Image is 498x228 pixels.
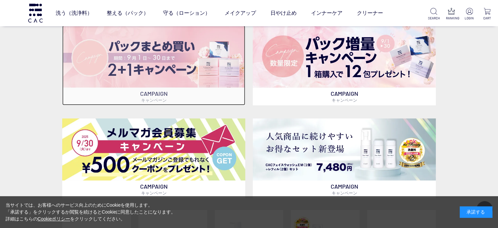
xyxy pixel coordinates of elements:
div: 承諾する [460,206,492,218]
a: CART [481,8,493,21]
a: 守る（ローション） [163,4,210,22]
a: パック増量キャンペーン パック増量キャンペーン CAMPAIGNキャンペーン [253,25,436,105]
img: メルマガ会員募集 [62,118,245,181]
a: インナーケア [311,4,342,22]
p: CAMPAIGN [62,88,245,105]
a: 洗う（洗浄料） [56,4,92,22]
p: RANKING [446,16,457,21]
img: フェイスウォッシュ＋レフィル2個セット [253,118,436,181]
a: 日やけ止め [270,4,297,22]
p: SEARCH [428,16,439,21]
p: CART [481,16,493,21]
a: メルマガ会員募集 メルマガ会員募集 CAMPAIGNキャンペーン [62,118,245,198]
span: キャンペーン [331,190,357,196]
a: フェイスウォッシュ＋レフィル2個セット フェイスウォッシュ＋レフィル2個セット CAMPAIGNキャンペーン [253,118,436,198]
span: キャンペーン [331,97,357,103]
p: LOGIN [464,16,475,21]
a: メイクアップ [225,4,256,22]
a: RANKING [446,8,457,21]
p: CAMPAIGN [253,88,436,105]
a: Cookieポリシー [38,216,70,221]
img: パックキャンペーン2+1 [62,25,245,88]
a: パックキャンペーン2+1 パックキャンペーン2+1 CAMPAIGNキャンペーン [62,25,245,105]
a: クリーナー [357,4,383,22]
a: 整える（パック） [107,4,149,22]
div: 当サイトでは、お客様へのサービス向上のためにCookieを使用します。 「承諾する」をクリックするか閲覧を続けるとCookieに同意したことになります。 詳細はこちらの をクリックしてください。 [6,202,176,222]
span: キャンペーン [141,97,167,103]
a: SEARCH [428,8,439,21]
p: CAMPAIGN [62,180,245,198]
img: パック増量キャンペーン [253,25,436,88]
a: LOGIN [464,8,475,21]
span: キャンペーン [141,190,167,196]
p: CAMPAIGN [253,180,436,198]
img: logo [27,4,44,22]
